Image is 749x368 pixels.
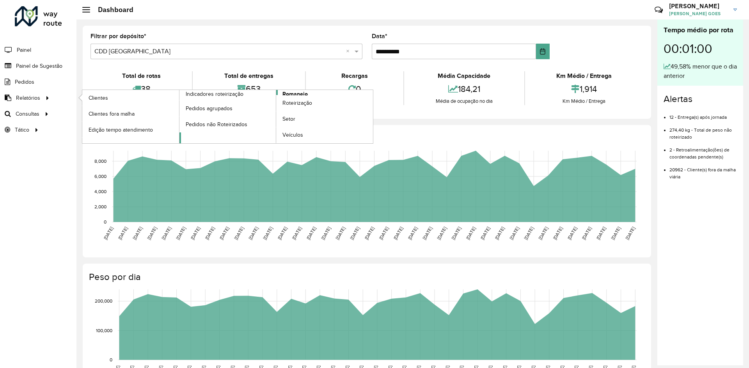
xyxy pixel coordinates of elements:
a: Veículos [276,127,373,143]
text: [DATE] [610,226,621,241]
text: [DATE] [422,226,433,241]
text: [DATE] [566,226,578,241]
text: [DATE] [291,226,302,241]
span: Clientes fora malha [89,110,135,118]
text: [DATE] [131,226,143,241]
text: 0 [104,219,106,224]
text: [DATE] [552,226,563,241]
a: Romaneio [179,90,373,143]
span: [PERSON_NAME] GOES [669,10,728,17]
div: Média Capacidade [406,71,522,81]
text: [DATE] [494,226,505,241]
div: 184,21 [406,81,522,97]
div: Km Médio / Entrega [527,71,641,81]
div: 49,58% menor que o dia anterior [664,62,737,81]
h2: Dashboard [90,5,133,14]
div: 00:01:00 [664,35,737,62]
a: Edição tempo atendimento [82,122,179,137]
label: Data [372,32,387,41]
div: 0 [308,81,401,97]
text: 8,000 [94,158,106,164]
div: Recargas [308,71,401,81]
span: Clear all [346,47,353,56]
span: Tático [15,126,29,134]
a: Roteirização [276,95,373,111]
text: [DATE] [625,226,636,241]
text: [DATE] [117,226,128,241]
text: 200,000 [95,299,112,304]
a: Contato Rápido [650,2,667,18]
span: Pedidos [15,78,34,86]
text: [DATE] [581,226,592,241]
h4: Alertas [664,93,737,105]
span: Pedidos não Roteirizados [186,120,247,129]
text: [DATE] [465,226,476,241]
a: Pedidos agrupados [179,100,276,116]
span: Edição tempo atendimento [89,126,153,134]
text: [DATE] [233,226,245,241]
text: [DATE] [407,226,418,241]
text: [DATE] [378,226,389,241]
text: [DATE] [364,226,375,241]
text: [DATE] [103,226,114,241]
div: 38 [92,81,190,97]
span: Setor [282,115,295,123]
span: Relatórios [16,94,40,102]
li: 12 - Entrega(s) após jornada [669,108,737,121]
span: Consultas [16,110,39,118]
div: 653 [195,81,303,97]
text: [DATE] [335,226,346,241]
text: [DATE] [349,226,360,241]
text: [DATE] [392,226,404,241]
text: [DATE] [538,226,549,241]
div: Total de rotas [92,71,190,81]
text: [DATE] [262,226,273,241]
text: 100,000 [96,328,112,333]
h3: [PERSON_NAME] [669,2,728,10]
a: Clientes [82,90,179,106]
text: [DATE] [451,226,462,241]
span: Painel [17,46,31,54]
div: Tempo médio por rota [664,25,737,35]
button: Choose Date [536,44,550,59]
li: 274,40 kg - Total de peso não roteirizado [669,121,737,141]
div: 1,914 [527,81,641,97]
text: [DATE] [320,226,332,241]
text: [DATE] [523,226,534,241]
text: 4,000 [94,189,106,194]
a: Indicadores roteirização [82,90,276,143]
text: [DATE] [204,226,215,241]
text: [DATE] [161,226,172,241]
text: 6,000 [94,174,106,179]
span: Roteirização [282,99,312,107]
div: Total de entregas [195,71,303,81]
span: Indicadores roteirização [186,90,243,98]
span: Clientes [89,94,108,102]
text: 0 [110,357,112,362]
text: [DATE] [277,226,288,241]
text: [DATE] [175,226,186,241]
text: [DATE] [436,226,447,241]
text: [DATE] [146,226,158,241]
a: Setor [276,111,373,127]
text: 2,000 [94,204,106,209]
text: [DATE] [509,226,520,241]
text: [DATE] [479,226,491,241]
span: Veículos [282,131,303,139]
text: [DATE] [218,226,230,241]
text: [DATE] [305,226,317,241]
text: [DATE] [190,226,201,241]
text: [DATE] [595,226,607,241]
div: Média de ocupação no dia [406,97,522,105]
text: [DATE] [248,226,259,241]
span: Romaneio [282,90,308,98]
a: Clientes fora malha [82,106,179,121]
div: Km Médio / Entrega [527,97,641,105]
li: 2 - Retroalimentação(ões) de coordenadas pendente(s) [669,141,737,160]
a: Pedidos não Roteirizados [179,116,276,132]
span: Pedidos agrupados [186,104,233,113]
h4: Peso por dia [89,271,643,283]
li: 20962 - Cliente(s) fora da malha viária [669,160,737,180]
span: Painel de Sugestão [16,62,62,70]
label: Filtrar por depósito [91,32,146,41]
